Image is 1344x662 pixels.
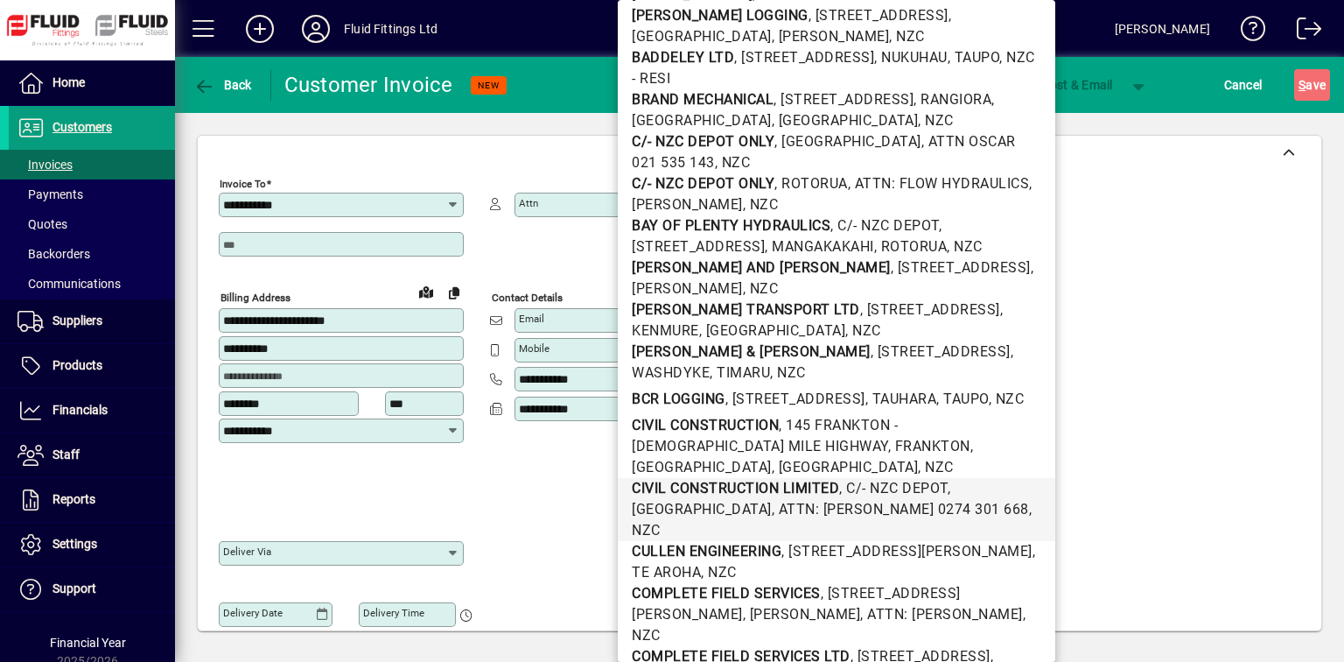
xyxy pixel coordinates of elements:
[710,364,770,381] span: , TIMARU
[632,391,725,407] b: BCR LOGGING
[887,438,969,454] span: , FRANKTON
[913,91,991,108] span: , RANGIORA
[988,391,1024,407] span: , NZC
[632,585,961,623] span: , [STREET_ADDRESS][PERSON_NAME]
[808,7,948,24] span: , [STREET_ADDRESS]
[632,438,973,475] span: , [GEOGRAPHIC_DATA], [GEOGRAPHIC_DATA]
[632,343,871,360] b: [PERSON_NAME] & [PERSON_NAME]
[632,7,951,45] span: , [GEOGRAPHIC_DATA]
[632,259,1033,297] span: , [PERSON_NAME]
[632,480,950,518] span: , [GEOGRAPHIC_DATA]
[632,133,1016,171] span: , ATTN OSCAR 021 535 143
[847,175,1029,192] span: , ATTN: FLOW HYDRAULICS
[632,543,781,560] b: CULLEN ENGINEERING
[632,217,941,255] span: , [STREET_ADDRESS]
[781,543,1032,560] span: , [STREET_ADDRESS][PERSON_NAME]
[870,343,1010,360] span: , [STREET_ADDRESS]
[632,343,1013,381] span: , WASHDYKE
[632,91,773,108] b: BRAND MECHANICAL
[839,480,948,496] span: , C/- NZC DEPOT
[632,259,891,276] b: [PERSON_NAME] AND [PERSON_NAME]
[864,391,936,407] span: , TAUHARA
[632,417,898,454] span: , 145 FRANKTON - [DEMOGRAPHIC_DATA] MILE HIGHWAY
[632,301,1003,339] span: , KENMURE
[632,7,808,24] b: [PERSON_NAME] LOGGING
[918,459,954,475] span: , NZC
[845,322,881,339] span: , NZC
[860,606,1023,623] span: , ATTN: [PERSON_NAME]
[742,280,778,297] span: , NZC
[947,49,999,66] span: , TAUPO
[632,543,1035,581] span: , TE AROHA
[632,301,860,318] b: [PERSON_NAME] TRANSPORT LTD
[830,217,939,234] span: , C/- NZC DEPOT
[859,301,999,318] span: , [STREET_ADDRESS]
[632,417,779,433] b: CIVIL CONSTRUCTION
[632,175,1032,213] span: , [PERSON_NAME]
[632,606,1025,644] span: , NZC
[632,501,1032,539] span: , NZC
[918,112,954,129] span: , NZC
[734,49,874,66] span: , [STREET_ADDRESS]
[773,91,913,108] span: , [STREET_ADDRESS]
[774,175,848,192] span: , ROTORUA
[632,49,1035,87] span: , NZC - RESI
[947,238,983,255] span: , NZC
[771,28,889,45] span: , [PERSON_NAME]
[698,322,845,339] span: , [GEOGRAPHIC_DATA]
[632,91,995,129] span: , [GEOGRAPHIC_DATA], [GEOGRAPHIC_DATA]
[701,564,737,581] span: , NZC
[770,364,806,381] span: , NZC
[936,391,989,407] span: , TAUPO
[632,49,734,66] b: BADDELEY LTD
[714,154,750,171] span: , NZC
[632,133,774,150] b: C/- NZC DEPOT ONLY
[632,217,830,234] b: BAY OF PLENTY HYDRAULICS
[632,585,821,602] b: COMPLETE FIELD SERVICES
[742,606,860,623] span: , [PERSON_NAME]
[742,196,778,213] span: , NZC
[765,238,947,255] span: , MANGAKAKAHI, ROTORUA
[724,391,864,407] span: , [STREET_ADDRESS]
[890,259,1030,276] span: , [STREET_ADDRESS]
[632,480,839,496] b: CIVIL CONSTRUCTION LIMITED
[774,133,921,150] span: , [GEOGRAPHIC_DATA]
[771,501,1028,518] span: , ATTN: [PERSON_NAME] 0274 301 668
[632,175,774,192] b: C/- NZC DEPOT ONLY
[889,28,925,45] span: , NZC
[874,49,948,66] span: , NUKUHAU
